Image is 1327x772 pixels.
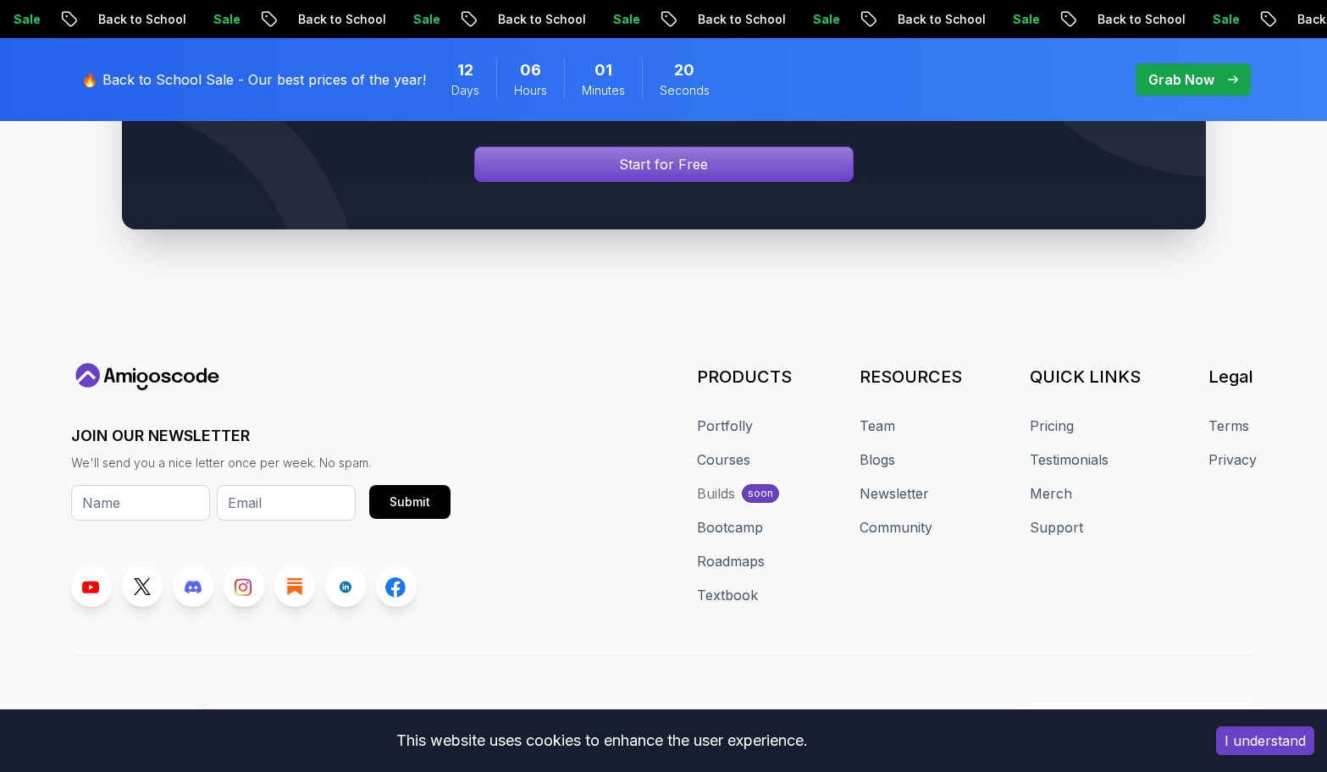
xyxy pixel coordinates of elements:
[860,483,929,504] a: Newsletter
[274,566,315,607] a: Blog link
[476,11,591,28] p: Back to School
[860,449,895,470] a: Blogs
[1030,365,1141,389] h3: QUICK LINKS
[369,485,451,519] button: Submit
[791,11,845,28] p: Sale
[1030,517,1083,538] a: Support
[173,566,213,607] a: Discord link
[991,11,1045,28] p: Sale
[376,566,417,607] a: Facebook link
[676,11,791,28] p: Back to School
[697,416,753,436] a: Portfolly
[660,82,710,99] span: Seconds
[390,494,430,510] div: Submit
[474,146,854,182] a: Signin page
[1050,707,1246,724] p: [EMAIL_ADDRESS][DOMAIN_NAME]
[457,58,473,82] span: 12 Days
[1208,365,1257,389] h3: Legal
[1191,11,1245,28] p: Sale
[1216,726,1314,755] button: Accept cookies
[191,11,246,28] p: Sale
[619,154,708,174] p: Start for Free
[876,11,991,28] p: Back to School
[697,551,765,571] a: Roadmaps
[697,365,792,389] h3: PRODUCTS
[582,82,625,99] span: Minutes
[514,82,547,99] span: Hours
[1208,416,1249,436] a: Terms
[71,424,451,448] h3: JOIN OUR NEWSLETTER
[451,82,479,99] span: Days
[71,705,213,725] p: Assalamualaikum
[520,58,541,82] span: 6 Hours
[860,416,895,436] a: Team
[1075,11,1191,28] p: Back to School
[1030,483,1072,504] a: Merch
[81,69,426,90] p: 🔥 Back to School Sale - Our best prices of the year!
[1022,703,1257,728] a: [EMAIL_ADDRESS][DOMAIN_NAME]
[71,566,112,607] a: Youtube link
[217,485,356,521] input: Email
[1030,449,1109,470] a: Testimonials
[697,483,735,504] div: Builds
[1208,449,1257,470] a: Privacy
[391,11,445,28] p: Sale
[71,485,210,521] input: Name
[697,585,758,605] a: Textbook
[76,11,191,28] p: Back to School
[594,58,612,82] span: 1 Minutes
[697,449,750,470] a: Courses
[122,566,163,607] a: Twitter link
[276,11,391,28] p: Back to School
[697,517,763,538] a: Bootcamp
[674,58,694,82] span: 20 Seconds
[13,722,1191,759] div: This website uses cookies to enhance the user experience.
[71,455,451,471] p: We'll send you a nice letter once per week. No spam.
[1030,416,1074,436] a: Pricing
[1148,69,1214,90] p: Grab Now
[591,11,645,28] p: Sale
[224,566,264,607] a: Instagram link
[748,487,773,500] p: soon
[860,365,962,389] h3: RESOURCES
[325,566,366,607] a: LinkedIn link
[860,517,932,538] a: Community
[494,705,741,725] p: © 2025 Amigoscode. All rights reserved.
